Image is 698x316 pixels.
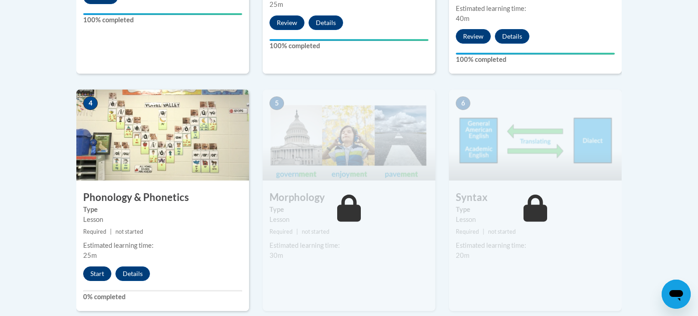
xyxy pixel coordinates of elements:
[456,251,469,259] span: 20m
[263,191,435,205] h3: Morphology
[456,215,615,225] div: Lesson
[456,53,615,55] div: Your progress
[456,55,615,65] label: 100% completed
[269,205,429,215] label: Type
[456,15,469,22] span: 40m
[83,266,111,281] button: Start
[83,205,242,215] label: Type
[483,228,484,235] span: |
[115,228,143,235] span: not started
[456,241,615,251] div: Estimated learning time:
[456,205,615,215] label: Type
[269,41,429,51] label: 100% completed
[456,29,491,44] button: Review
[495,29,529,44] button: Details
[83,15,242,25] label: 100% completed
[309,15,343,30] button: Details
[456,96,470,110] span: 6
[488,228,516,235] span: not started
[449,191,622,205] h3: Syntax
[269,0,283,8] span: 25m
[83,251,97,259] span: 25m
[83,228,106,235] span: Required
[456,228,479,235] span: Required
[296,228,298,235] span: |
[263,90,435,181] img: Course Image
[269,15,304,30] button: Review
[83,96,98,110] span: 4
[269,228,293,235] span: Required
[456,4,615,14] div: Estimated learning time:
[269,215,429,225] div: Lesson
[269,39,429,41] div: Your progress
[269,251,283,259] span: 30m
[83,13,242,15] div: Your progress
[83,241,242,251] div: Estimated learning time:
[269,96,284,110] span: 5
[449,90,622,181] img: Course Image
[83,292,242,302] label: 0% completed
[110,228,112,235] span: |
[83,215,242,225] div: Lesson
[269,241,429,251] div: Estimated learning time:
[302,228,329,235] span: not started
[76,90,249,181] img: Course Image
[662,280,691,309] iframe: Button to launch messaging window
[115,266,150,281] button: Details
[76,191,249,205] h3: Phonology & Phonetics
